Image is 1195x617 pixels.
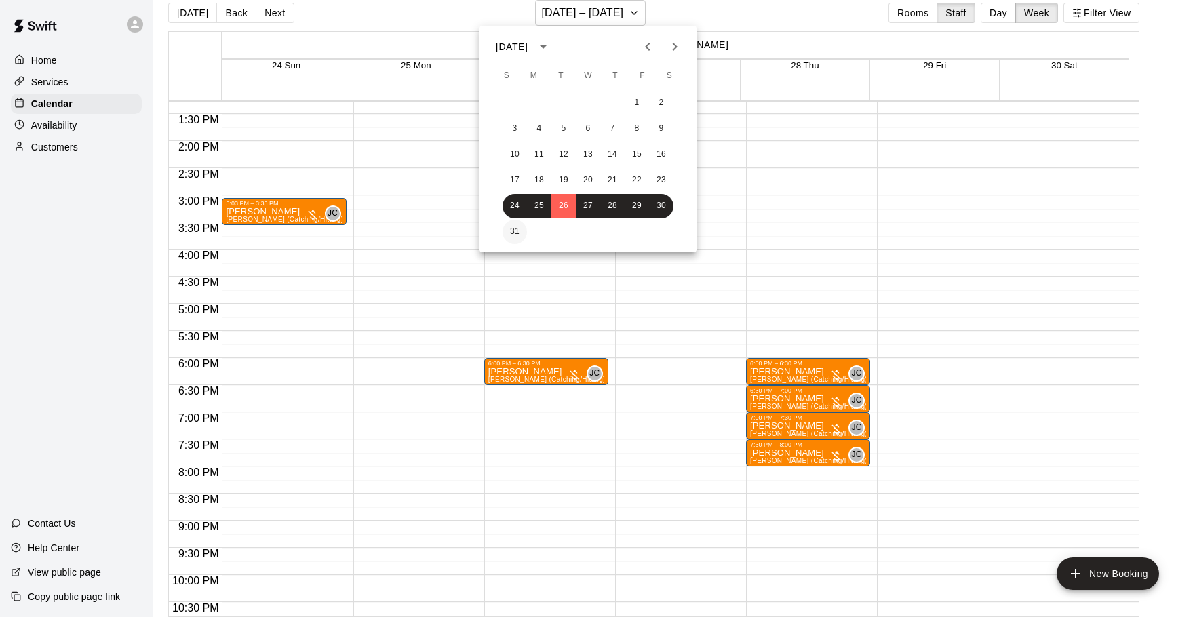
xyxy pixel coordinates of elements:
button: 13 [576,142,600,167]
button: 29 [625,194,649,218]
button: 1 [625,91,649,115]
button: 10 [503,142,527,167]
button: 25 [527,194,551,218]
span: Monday [522,62,546,89]
span: Friday [630,62,654,89]
button: 19 [551,168,576,193]
span: Wednesday [576,62,600,89]
button: calendar view is open, switch to year view [532,35,555,58]
button: 7 [600,117,625,141]
button: 23 [649,168,673,193]
button: 16 [649,142,673,167]
button: 26 [551,194,576,218]
button: 31 [503,220,527,244]
button: 14 [600,142,625,167]
span: Tuesday [549,62,573,89]
button: 11 [527,142,551,167]
span: Sunday [494,62,519,89]
button: 12 [551,142,576,167]
button: 15 [625,142,649,167]
button: 3 [503,117,527,141]
button: 21 [600,168,625,193]
button: Previous month [634,33,661,60]
button: 20 [576,168,600,193]
button: 8 [625,117,649,141]
span: Saturday [657,62,682,89]
button: 27 [576,194,600,218]
button: 9 [649,117,673,141]
button: 18 [527,168,551,193]
button: 6 [576,117,600,141]
button: Next month [661,33,688,60]
button: 5 [551,117,576,141]
button: 30 [649,194,673,218]
div: [DATE] [496,40,528,54]
button: 22 [625,168,649,193]
button: 4 [527,117,551,141]
span: Thursday [603,62,627,89]
button: 2 [649,91,673,115]
button: 28 [600,194,625,218]
button: 17 [503,168,527,193]
button: 24 [503,194,527,218]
